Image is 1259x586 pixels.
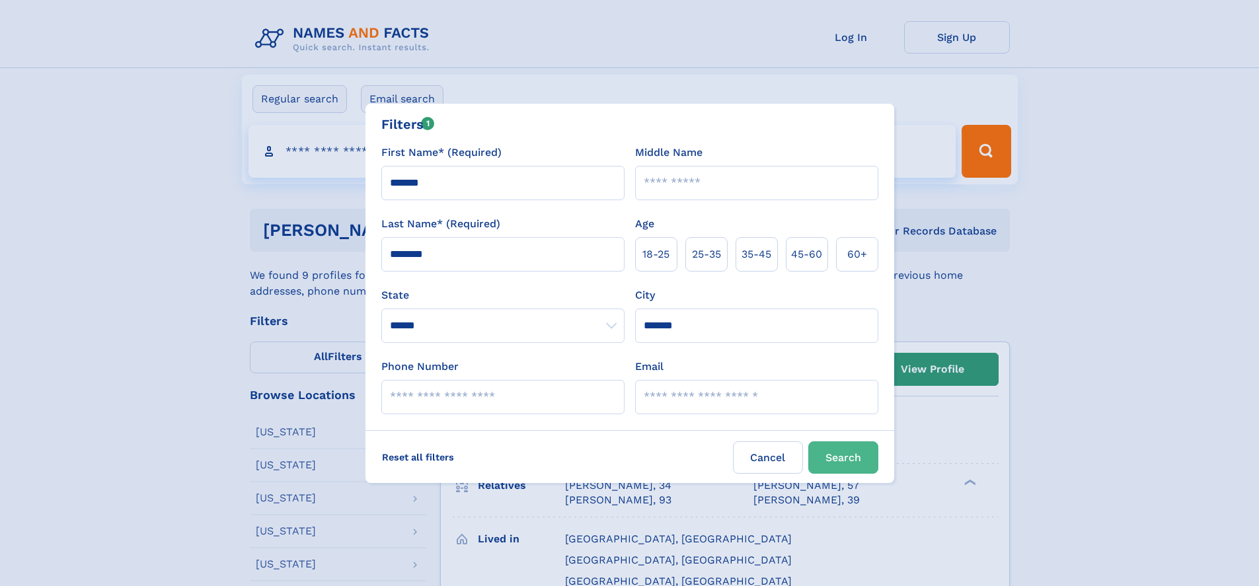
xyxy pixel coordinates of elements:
[381,359,459,375] label: Phone Number
[733,441,803,474] label: Cancel
[381,145,502,161] label: First Name* (Required)
[381,287,625,303] label: State
[635,216,654,232] label: Age
[635,359,664,375] label: Email
[373,441,463,473] label: Reset all filters
[642,246,669,262] span: 18‑25
[742,246,771,262] span: 35‑45
[635,145,703,161] label: Middle Name
[635,287,655,303] label: City
[847,246,867,262] span: 60+
[692,246,721,262] span: 25‑35
[381,114,435,134] div: Filters
[791,246,822,262] span: 45‑60
[381,216,500,232] label: Last Name* (Required)
[808,441,878,474] button: Search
